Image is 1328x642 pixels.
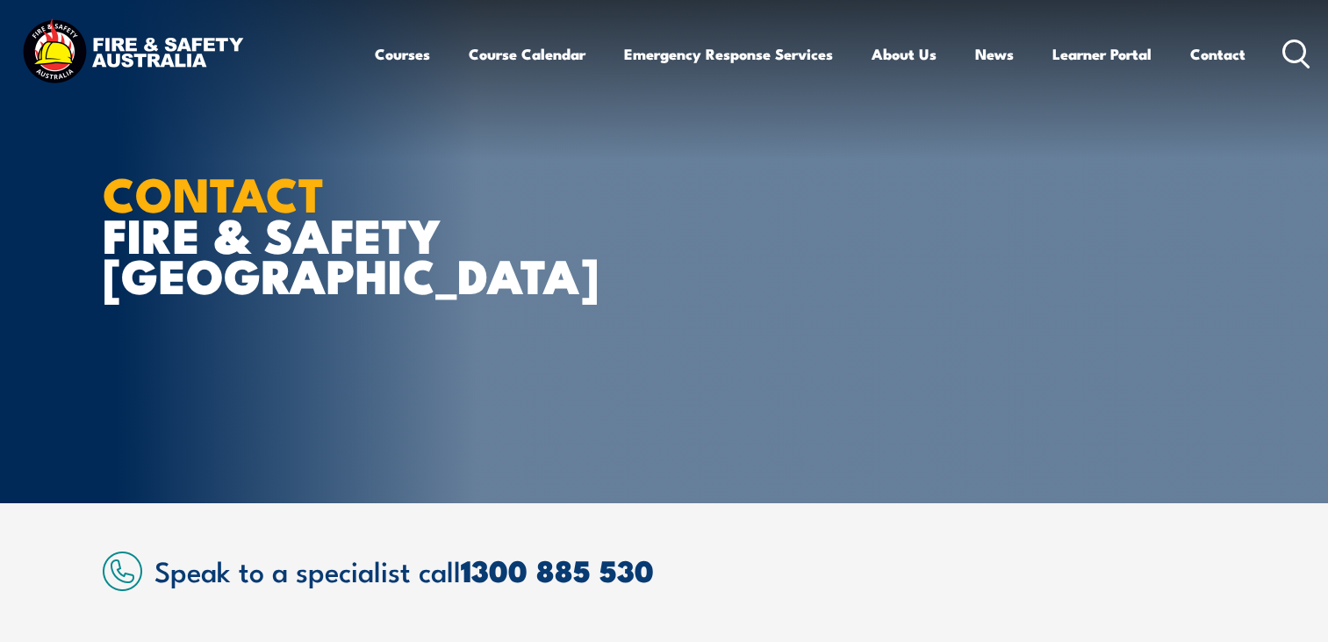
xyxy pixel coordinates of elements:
a: Course Calendar [469,31,585,77]
a: Contact [1190,31,1245,77]
strong: CONTACT [103,155,325,228]
a: 1300 885 530 [461,546,654,593]
a: Courses [375,31,430,77]
h2: Speak to a specialist call [154,554,1226,586]
a: Emergency Response Services [624,31,833,77]
a: News [975,31,1014,77]
a: About Us [872,31,937,77]
h1: FIRE & SAFETY [GEOGRAPHIC_DATA] [103,172,536,295]
a: Learner Portal [1052,31,1152,77]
